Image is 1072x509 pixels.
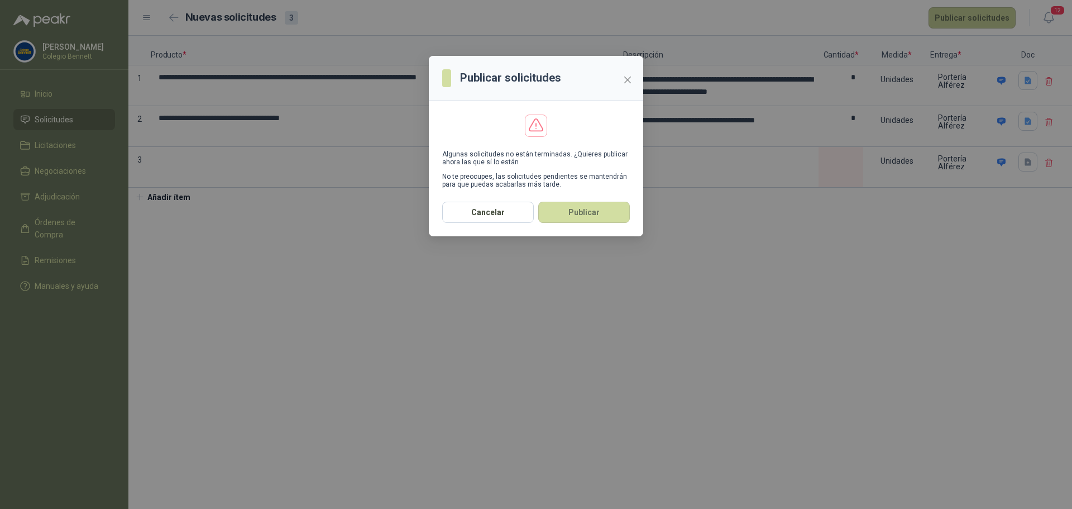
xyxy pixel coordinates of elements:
h3: Publicar solicitudes [460,69,561,87]
button: Publicar [538,202,630,223]
span: close [623,75,632,84]
p: Algunas solicitudes no están terminadas. ¿Quieres publicar ahora las que sí lo están [442,150,630,166]
p: No te preocupes, las solicitudes pendientes se mantendrán para que puedas acabarlas más tarde. [442,173,630,188]
button: Cancelar [442,202,534,223]
button: Close [619,71,636,89]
